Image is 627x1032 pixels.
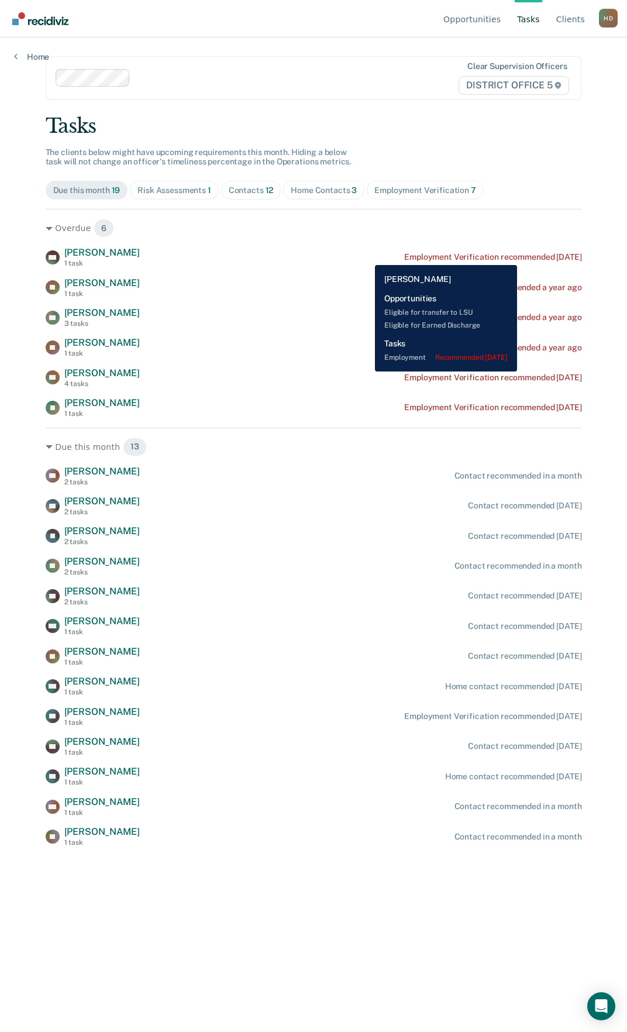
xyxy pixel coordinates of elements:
span: [PERSON_NAME] [64,525,140,536]
div: Contact recommended [DATE] [468,651,581,661]
span: [PERSON_NAME] [64,496,140,507]
div: Employment Verification recommended a year ago [390,312,582,322]
div: Contact recommended [DATE] [468,741,581,751]
span: [PERSON_NAME] [64,247,140,258]
div: Due this month 13 [46,438,582,456]
div: Home contact recommended [DATE] [445,772,582,782]
span: [PERSON_NAME] [64,766,140,777]
div: Employment Verification recommended [DATE] [404,373,581,383]
span: [PERSON_NAME] [64,466,140,477]
span: 3 [352,185,357,195]
div: 2 tasks [64,538,140,546]
span: [PERSON_NAME] [64,826,140,837]
span: [PERSON_NAME] [64,307,140,318]
span: 1 [208,185,211,195]
div: Contact recommended in a month [454,471,582,481]
div: Contact recommended in a month [454,832,582,842]
div: Employment Verification [374,185,476,195]
div: 1 task [64,688,140,696]
div: 1 task [64,290,140,298]
div: Due this month [53,185,120,195]
div: H D [599,9,618,27]
div: Home Contacts [291,185,357,195]
div: Risk Assessments [137,185,211,195]
span: DISTRICT OFFICE 5 [459,76,569,95]
div: 3 tasks [64,319,140,328]
span: [PERSON_NAME] [64,556,140,567]
div: 4 tasks [64,380,140,388]
div: 1 task [64,349,140,357]
div: Overdue 6 [46,219,582,238]
div: Employment Verification recommended [DATE] [404,711,581,721]
div: 1 task [64,809,140,817]
span: [PERSON_NAME] [64,277,140,288]
div: Contact recommended in a month [454,561,582,571]
span: 13 [123,438,147,456]
div: Contact recommended [DATE] [468,591,581,601]
div: 2 tasks [64,508,140,516]
div: Contact recommended in a month [454,801,582,811]
span: [PERSON_NAME] [64,646,140,657]
span: 12 [266,185,274,195]
div: Employment Verification recommended [DATE] [404,403,581,412]
div: Tasks [46,114,582,138]
span: 7 [471,185,476,195]
span: [PERSON_NAME] [64,736,140,747]
div: 1 task [64,778,140,786]
span: 6 [94,219,114,238]
div: Employment Verification recommended a year ago [390,343,582,353]
span: [PERSON_NAME] [64,586,140,597]
div: 2 tasks [64,598,140,606]
div: Open Intercom Messenger [587,992,615,1020]
div: Contacts [229,185,274,195]
div: 1 task [64,259,140,267]
button: Profile dropdown button [599,9,618,27]
div: Contact recommended [DATE] [468,621,581,631]
span: 19 [112,185,120,195]
span: [PERSON_NAME] [64,706,140,717]
span: [PERSON_NAME] [64,337,140,348]
div: 2 tasks [64,568,140,576]
span: [PERSON_NAME] [64,397,140,408]
a: Home [14,51,49,62]
div: 1 task [64,718,140,727]
div: 2 tasks [64,478,140,486]
span: [PERSON_NAME] [64,615,140,627]
img: Recidiviz [12,12,68,25]
div: Clear supervision officers [467,61,567,71]
div: Contact recommended [DATE] [468,531,581,541]
div: Employment Verification recommended [DATE] [404,252,581,262]
div: 1 task [64,748,140,756]
span: The clients below might have upcoming requirements this month. Hiding a below task will not chang... [46,147,352,167]
span: [PERSON_NAME] [64,796,140,807]
div: Home contact recommended [DATE] [445,682,582,692]
div: 1 task [64,838,140,847]
div: Contact recommended [DATE] [468,501,581,511]
div: 1 task [64,410,140,418]
span: [PERSON_NAME] [64,676,140,687]
div: Employment Verification recommended a year ago [390,283,582,293]
div: 1 task [64,658,140,666]
div: 1 task [64,628,140,636]
span: [PERSON_NAME] [64,367,140,379]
